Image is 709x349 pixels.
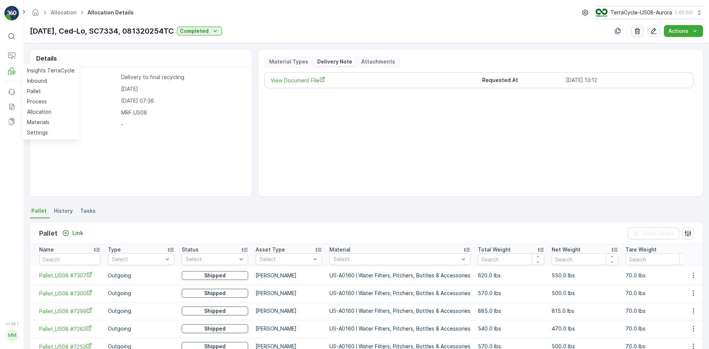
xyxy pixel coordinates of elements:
[474,320,548,338] td: 540.0 lbs
[622,302,696,320] td: 70.0 lbs
[80,207,96,215] span: Tasks
[108,246,121,253] p: Type
[548,284,622,302] td: 500.0 lbs
[121,121,244,128] p: -
[182,324,248,333] button: Shipped
[256,246,285,253] p: Asset Type
[566,76,688,84] p: [DATE] 13:12
[252,267,326,284] td: [PERSON_NAME]
[182,289,248,298] button: Shipped
[333,256,459,263] p: Select
[4,328,19,343] button: MM
[182,307,248,315] button: Shipped
[260,256,311,263] p: Select
[596,6,703,19] button: TerraCycle-US08-Aurora(-05:00)
[121,109,244,116] p: MRF.US08
[548,267,622,284] td: 550.0 lbs
[478,253,544,265] input: Search
[39,253,100,265] input: Search
[204,290,226,297] p: Shipped
[628,227,679,239] button: Clear Filters
[596,8,607,17] img: image_ci7OI47.png
[269,58,308,65] p: Material Types
[6,329,18,341] div: MM
[121,85,244,93] p: [DATE]
[610,9,672,16] p: TerraCycle-US08-Aurora
[675,10,693,16] p: ( -05:00 )
[326,284,474,302] td: US-A0160 I Water Filters, Pitchers, Bottles & Accessories
[39,228,58,239] p: Pallet
[182,271,248,280] button: Shipped
[54,207,73,215] span: History
[548,302,622,320] td: 815.0 lbs
[204,307,226,315] p: Shipped
[622,284,696,302] td: 70.0 lbs
[271,76,476,84] a: View Document File
[252,320,326,338] td: [PERSON_NAME]
[326,267,474,284] td: US-A0160 I Water Filters, Pitchers, Bottles & Accessories
[478,246,511,253] p: Total Weight
[252,284,326,302] td: [PERSON_NAME]
[104,320,178,338] td: Outgoing
[39,246,54,253] p: Name
[4,6,19,21] img: logo
[104,302,178,320] td: Outgoing
[552,253,618,265] input: Search
[31,11,40,17] a: Homepage
[182,246,199,253] p: Status
[317,58,352,65] p: Delivery Note
[177,27,222,35] button: Completed
[39,290,100,297] a: Pallet_US08 #7300
[552,246,580,253] p: Net Weight
[86,9,135,16] span: Allocation Details
[104,284,178,302] td: Outgoing
[482,76,563,84] p: Requested At
[112,256,163,263] p: Select
[668,27,688,35] p: Actions
[59,229,86,237] button: Link
[622,320,696,338] td: 70.0 lbs
[474,267,548,284] td: 620.0 lbs
[548,320,622,338] td: 470.0 lbs
[622,267,696,284] td: 70.0 lbs
[326,320,474,338] td: US-A0160 I Water Filters, Pitchers, Bottles & Accessories
[186,256,237,263] p: Select
[474,284,548,302] td: 570.0 lbs
[72,229,83,237] p: Link
[4,322,19,326] span: v 1.48.1
[643,230,675,237] p: Clear Filters
[326,302,474,320] td: US-A0160 I Water Filters, Pitchers, Bottles & Accessories
[626,253,692,265] input: Search
[664,25,703,37] button: Actions
[36,54,57,63] p: Details
[204,272,226,279] p: Shipped
[104,267,178,284] td: Outgoing
[121,73,244,81] p: Delivery to final recycling
[329,246,350,253] p: Material
[204,325,226,332] p: Shipped
[252,302,326,320] td: [PERSON_NAME]
[30,25,174,37] p: [DATE], Ced-Lo, SC7334, 081320254TC
[474,302,548,320] td: 885.0 lbs
[121,97,244,105] p: [DATE] 07:36
[39,271,100,279] a: Pallet_US08 #7307
[361,58,395,65] p: Attachments
[39,307,100,315] a: Pallet_US08 #7299
[51,9,76,16] a: Allocation
[31,207,47,215] span: Pallet
[39,325,100,333] a: Pallet_US08 #7263
[626,246,657,253] p: Tare Weight
[180,27,209,35] p: Completed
